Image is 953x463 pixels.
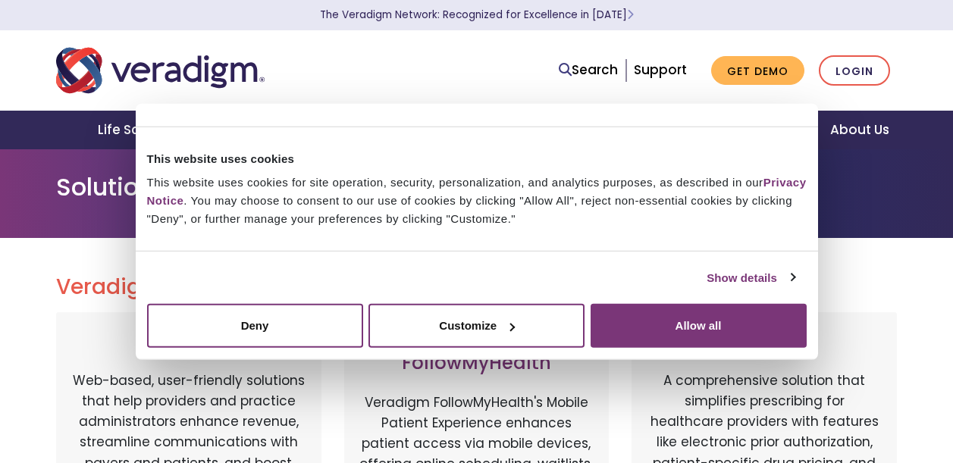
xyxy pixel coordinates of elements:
button: Customize [368,304,585,348]
a: Search [559,60,618,80]
button: Deny [147,304,363,348]
a: Support [634,61,687,79]
a: Get Demo [711,56,804,86]
a: Show details [707,268,795,286]
button: Allow all [591,304,807,348]
a: Login [819,55,890,86]
div: This website uses cookies [147,149,807,167]
a: The Veradigm Network: Recognized for Excellence in [DATE]Learn More [320,8,634,22]
a: Privacy Notice [147,176,807,207]
a: Life Sciences [80,111,205,149]
h2: Veradigm Solutions [56,274,898,300]
img: Veradigm logo [56,45,265,95]
h3: Payerpath [71,330,306,352]
h3: Veradigm FollowMyHealth [359,330,594,374]
div: This website uses cookies for site operation, security, personalization, and analytics purposes, ... [147,174,807,228]
a: About Us [812,111,908,149]
h1: Solution Login [56,173,898,202]
span: Learn More [627,8,634,22]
